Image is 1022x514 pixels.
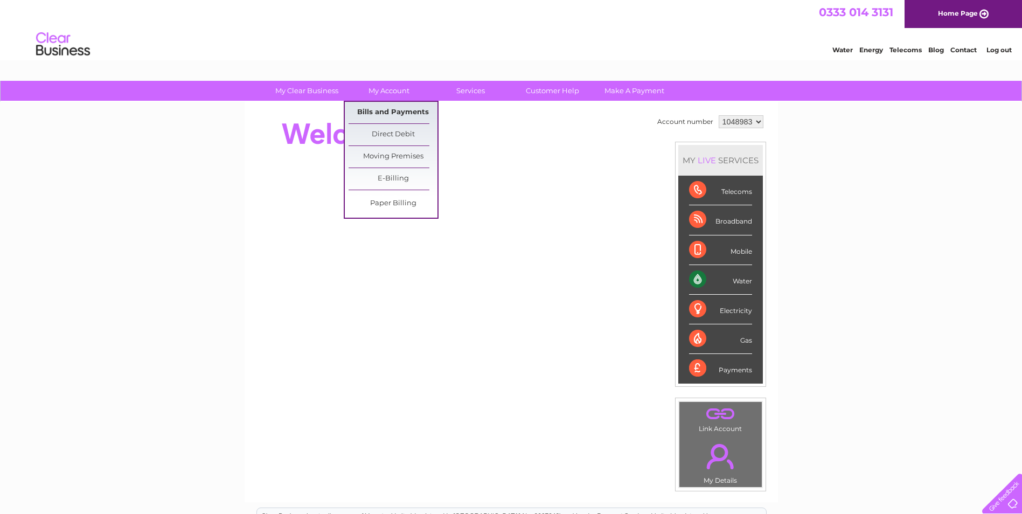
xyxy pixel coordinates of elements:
[682,405,759,423] a: .
[678,145,763,176] div: MY SERVICES
[679,401,762,435] td: Link Account
[508,81,597,101] a: Customer Help
[262,81,351,101] a: My Clear Business
[689,176,752,205] div: Telecoms
[349,102,437,123] a: Bills and Payments
[426,81,515,101] a: Services
[689,295,752,324] div: Electricity
[928,46,944,54] a: Blog
[349,168,437,190] a: E-Billing
[689,205,752,235] div: Broadband
[349,124,437,145] a: Direct Debit
[349,146,437,168] a: Moving Premises
[349,193,437,214] a: Paper Billing
[832,46,853,54] a: Water
[696,155,718,165] div: LIVE
[682,437,759,475] a: .
[689,265,752,295] div: Water
[986,46,1012,54] a: Log out
[257,6,766,52] div: Clear Business is a trading name of Verastar Limited (registered in [GEOGRAPHIC_DATA] No. 3667643...
[655,113,716,131] td: Account number
[679,435,762,488] td: My Details
[889,46,922,54] a: Telecoms
[950,46,977,54] a: Contact
[689,354,752,383] div: Payments
[344,81,433,101] a: My Account
[689,324,752,354] div: Gas
[859,46,883,54] a: Energy
[819,5,893,19] a: 0333 014 3131
[36,28,91,61] img: logo.png
[689,235,752,265] div: Mobile
[590,81,679,101] a: Make A Payment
